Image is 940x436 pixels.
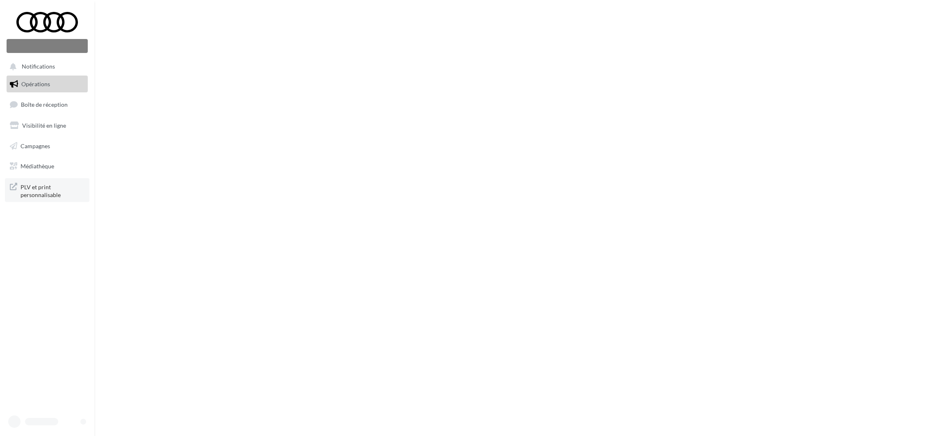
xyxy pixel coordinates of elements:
[5,158,89,175] a: Médiathèque
[5,178,89,202] a: PLV et print personnalisable
[21,80,50,87] span: Opérations
[5,138,89,155] a: Campagnes
[22,122,66,129] span: Visibilité en ligne
[5,96,89,113] a: Boîte de réception
[5,76,89,93] a: Opérations
[21,142,50,149] span: Campagnes
[21,163,54,170] span: Médiathèque
[21,101,68,108] span: Boîte de réception
[7,39,88,53] div: Nouvelle campagne
[5,117,89,134] a: Visibilité en ligne
[22,63,55,70] span: Notifications
[21,181,84,199] span: PLV et print personnalisable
